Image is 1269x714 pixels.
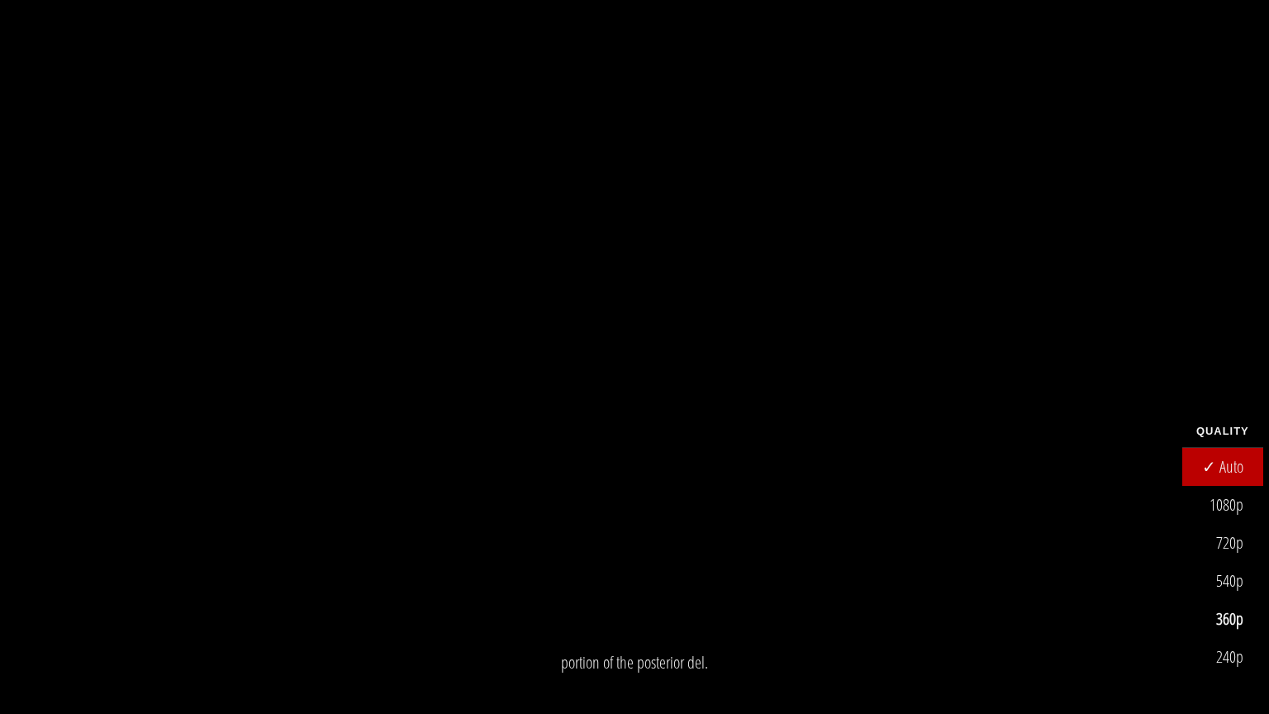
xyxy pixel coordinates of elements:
[1182,416,1263,448] strong: Quality
[1182,486,1263,524] a: 1080p
[554,653,715,673] p: portion of the posterior del.
[1182,524,1263,562] a: 720p
[1182,638,1263,676] a: 240p
[1182,448,1263,486] a: Auto
[1182,562,1263,600] a: 540p
[1182,600,1263,638] a: 360p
